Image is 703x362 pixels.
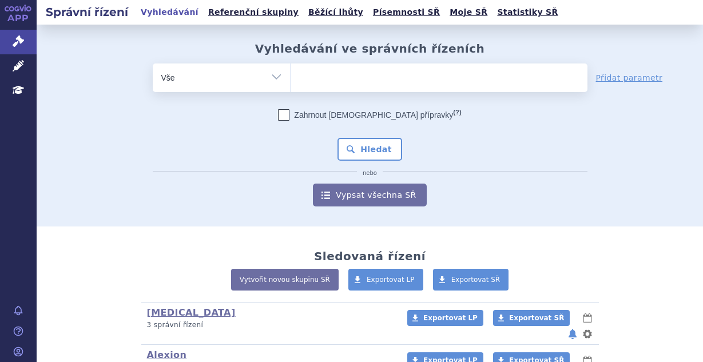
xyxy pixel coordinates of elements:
abbr: (?) [453,109,461,116]
button: lhůty [582,311,593,325]
a: Přidat parametr [596,72,663,83]
h2: Vyhledávání ve správních řízeních [255,42,485,55]
p: 3 správní řízení [147,320,392,330]
h2: Sledovaná řízení [314,249,426,263]
a: Statistiky SŘ [494,5,561,20]
span: Exportovat LP [367,276,415,284]
span: Exportovat SŘ [509,314,564,322]
span: Exportovat SŘ [451,276,501,284]
a: Vypsat všechna SŘ [313,184,426,206]
label: Zahrnout [DEMOGRAPHIC_DATA] přípravky [278,109,461,121]
a: Exportovat LP [407,310,483,326]
a: Běžící lhůty [305,5,367,20]
a: Exportovat SŘ [493,310,570,326]
a: [MEDICAL_DATA] [147,307,236,318]
i: nebo [357,170,383,177]
a: Referenční skupiny [205,5,302,20]
span: Exportovat LP [423,314,478,322]
button: Hledat [337,138,402,161]
a: Exportovat LP [348,269,423,291]
a: Moje SŘ [446,5,491,20]
button: notifikace [567,327,578,341]
a: Vyhledávání [137,5,202,20]
h2: Správní řízení [37,4,137,20]
a: Alexion [147,349,187,360]
a: Vytvořit novou skupinu SŘ [231,269,339,291]
button: nastavení [582,327,593,341]
a: Exportovat SŘ [433,269,509,291]
a: Písemnosti SŘ [370,5,443,20]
